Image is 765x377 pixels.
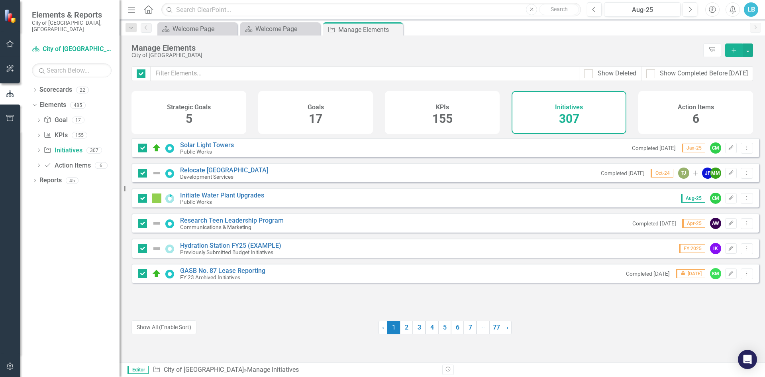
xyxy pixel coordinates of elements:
small: City of [GEOGRAPHIC_DATA], [GEOGRAPHIC_DATA] [32,20,112,33]
a: Scorecards [39,85,72,95]
a: Initiatives [43,146,82,155]
small: Communications & Marketing [180,224,251,230]
a: Action Items [43,161,90,170]
div: KM [710,268,721,279]
a: 7 [464,321,477,334]
span: 307 [559,112,579,126]
h4: Strategic Goals [167,104,211,111]
a: Research Teen Leadership Program [180,217,284,224]
div: Show Completed Before [DATE] [660,69,748,78]
small: Public Works [180,149,212,155]
small: FY 23 Archived Initiatives [180,274,240,280]
small: Public Works [180,199,212,205]
span: ‹ [382,324,384,331]
h4: Goals [308,104,324,111]
div: City of [GEOGRAPHIC_DATA] [131,52,699,58]
div: Aug-25 [607,5,678,15]
small: Previously Submitted Budget Initiatives [180,249,273,255]
a: Elements [39,101,66,110]
span: 6 [692,112,699,126]
a: Reports [39,176,62,185]
a: Welcome Page [159,24,235,34]
img: ClearPoint Strategy [4,9,18,23]
div: Show Deleted [598,69,636,78]
span: Jan-25 [682,144,705,152]
a: City of [GEOGRAPHIC_DATA] [32,45,112,54]
div: 45 [66,177,78,184]
a: Welcome Page [242,24,318,34]
div: MM [710,168,721,179]
h4: Action Items [678,104,714,111]
img: C [152,143,161,153]
div: AW [710,218,721,229]
span: 5 [186,112,192,126]
div: Manage Elements [338,25,401,35]
a: 4 [426,321,438,334]
button: Search [539,4,579,15]
div: 17 [72,117,84,124]
div: 485 [70,102,86,109]
a: City of [GEOGRAPHIC_DATA] [164,366,244,373]
div: JF [702,168,713,179]
small: Development Services [180,174,233,180]
a: 6 [451,321,464,334]
small: Completed [DATE] [632,220,676,227]
button: Show All (Enable Sort) [131,320,196,334]
span: Apr-25 [682,219,705,228]
a: 3 [413,321,426,334]
input: Search ClearPoint... [161,3,581,17]
a: 5 [438,321,451,334]
span: 1 [387,321,400,334]
div: Welcome Page [173,24,235,34]
h4: KPIs [436,104,449,111]
span: Search [551,6,568,12]
div: Open Intercom Messenger [738,350,757,369]
a: KPIs [43,131,67,140]
div: CM [710,142,721,154]
div: CM [710,193,721,204]
span: FY 2025 [679,244,705,253]
small: Completed [DATE] [601,170,645,176]
span: Aug-25 [681,194,705,203]
span: [DATE] [676,269,705,278]
h4: Initiatives [555,104,583,111]
div: 6 [95,162,108,169]
span: Editor [127,366,149,374]
input: Search Below... [32,63,112,77]
a: Relocate [GEOGRAPHIC_DATA] [180,166,268,174]
div: 155 [72,132,87,139]
div: » Manage Initiatives [153,365,436,375]
div: 307 [86,147,102,154]
a: Hydration Station FY25 (EXAMPLE) [180,242,281,249]
img: Not Defined [152,168,161,178]
a: Goal [43,116,67,125]
span: 155 [432,112,453,126]
div: TJ [678,168,689,179]
small: Completed [DATE] [632,145,676,151]
a: 77 [489,321,503,334]
a: Solar Light Towers [180,141,234,149]
button: Aug-25 [604,2,681,17]
div: Manage Elements [131,43,699,52]
img: Not Defined [152,219,161,228]
span: Oct-24 [651,169,673,178]
a: 2 [400,321,413,334]
input: Filter Elements... [150,66,579,81]
span: › [506,324,508,331]
img: C [152,269,161,278]
img: IP [152,193,161,203]
a: GASB No. 87 Lease Reporting [180,267,265,274]
div: Welcome Page [255,24,318,34]
div: 22 [76,87,89,93]
img: Not Defined [152,244,161,253]
a: Initiate Water Plant Upgrades [180,191,264,199]
button: LB [744,2,758,17]
span: Elements & Reports [32,10,112,20]
small: Completed [DATE] [626,270,670,277]
span: 17 [309,112,322,126]
div: IK [710,243,721,254]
